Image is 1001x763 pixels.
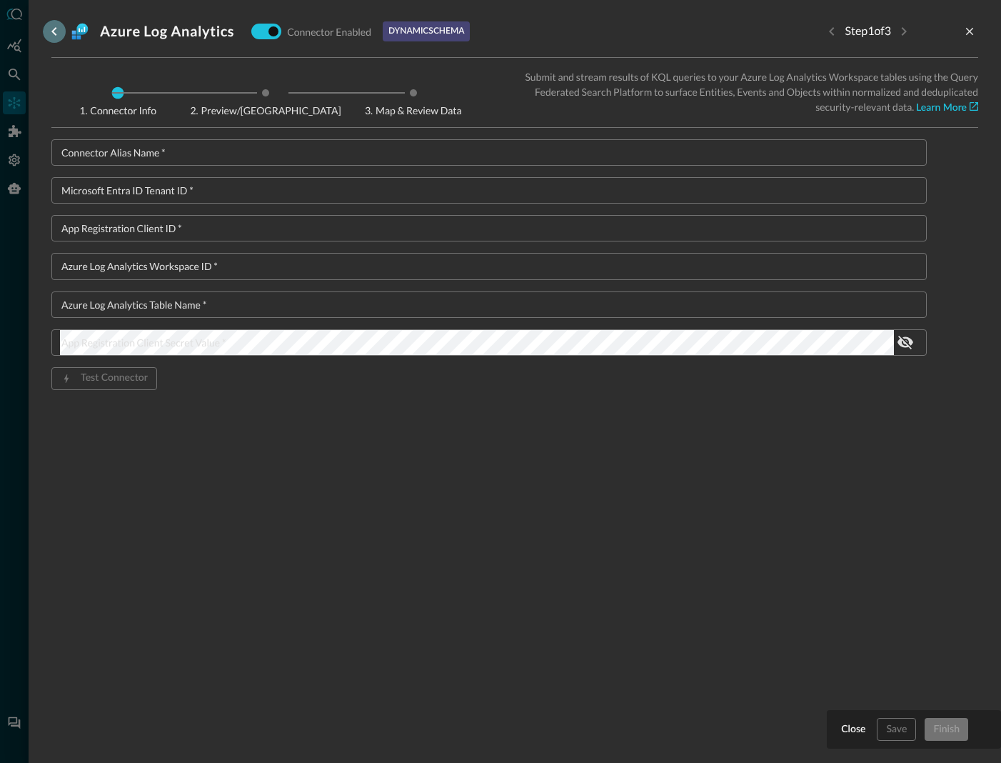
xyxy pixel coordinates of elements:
[43,20,66,43] button: go back
[190,106,341,116] span: Preview/[GEOGRAPHIC_DATA]
[71,23,89,40] svg: Azure Log Analytics
[961,23,978,40] button: close-drawer
[51,367,157,390] span: Please fill out all required fields or make needed changes before testing
[57,106,178,116] span: Connector Info
[516,69,978,116] p: Submit and stream results of KQL queries to your Azure Log Analytics Workspace tables using the Q...
[841,721,865,739] div: Close
[894,331,917,354] button: show password
[287,24,371,39] p: Connector Enabled
[845,23,891,40] p: Step 1 of 3
[353,106,474,116] span: Map & Review Data
[100,23,234,40] h3: Azure Log Analytics
[916,103,978,113] a: Learn More
[388,25,464,38] p: dynamic schema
